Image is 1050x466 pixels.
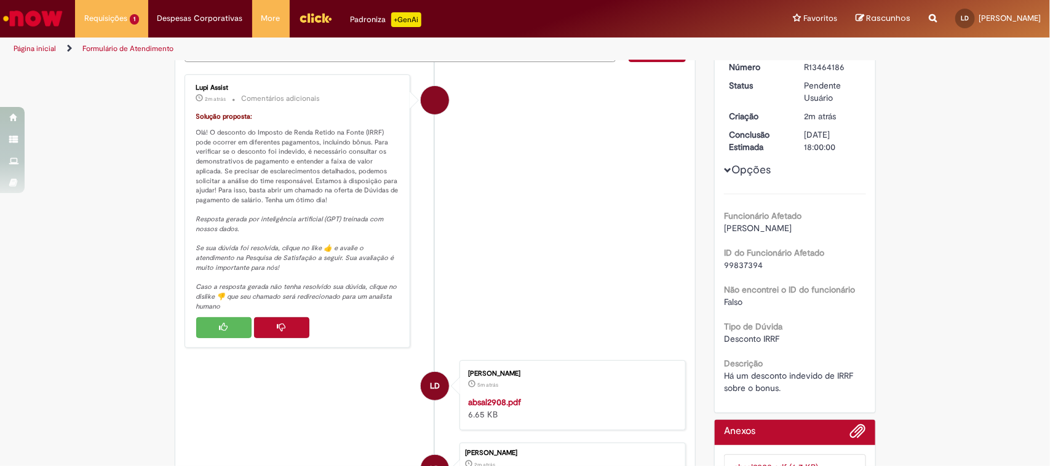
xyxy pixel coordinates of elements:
span: Requisições [84,12,127,25]
span: More [261,12,280,25]
dt: Status [720,79,795,92]
span: Falso [724,296,742,307]
a: Formulário de Atendimento [82,44,173,53]
img: click_logo_yellow_360x200.png [299,9,332,27]
a: absal2908.pdf [468,397,521,408]
b: ID do Funcionário Afetado [724,247,824,258]
span: Rascunhos [866,12,910,24]
span: 1 [130,14,139,25]
span: 2m atrás [205,95,226,103]
div: [DATE] 18:00:00 [805,128,862,153]
div: [PERSON_NAME] [468,370,673,377]
img: ServiceNow [1,6,65,31]
b: Não encontrei o ID do funcionário [724,284,855,295]
span: Favoritos [803,12,837,25]
em: Resposta gerada por inteligência artificial (GPT) treinada com nossos dados. Se sua dúvida foi re... [196,215,399,310]
span: LD [430,371,440,401]
h2: Anexos [724,426,755,437]
div: 29/08/2025 20:36:37 [805,110,862,122]
span: Há um desconto indevido de IRRF sobre o bonus. [724,370,856,393]
span: [PERSON_NAME] [979,13,1041,23]
a: Página inicial [14,44,56,53]
font: Solução proposta: [196,112,253,121]
div: [PERSON_NAME] [465,449,679,457]
span: LD [961,14,969,22]
b: Funcionário Afetado [724,210,801,221]
div: Lucas Antunes Dalcastagne [421,372,449,400]
small: Comentários adicionais [242,93,320,104]
a: Rascunhos [856,13,910,25]
span: 2m atrás [805,111,837,122]
dt: Criação [720,110,795,122]
dt: Número [720,61,795,73]
div: R13464186 [805,61,862,73]
button: Adicionar anexos [850,423,866,445]
time: 29/08/2025 20:36:46 [205,95,226,103]
span: [PERSON_NAME] [724,223,792,234]
b: Descrição [724,358,763,369]
div: Pendente Usuário [805,79,862,104]
div: Lupi Assist [421,86,449,114]
span: Desconto IRRF [724,333,779,344]
div: Padroniza [351,12,421,27]
p: Olá! O desconto do Imposto de Renda Retido na Fonte (IRRF) pode ocorrer em diferentes pagamentos,... [196,112,401,311]
div: Lupi Assist [196,84,401,92]
time: 29/08/2025 20:36:37 [805,111,837,122]
b: Tipo de Dúvida [724,321,782,332]
p: +GenAi [391,12,421,27]
span: 5m atrás [477,381,498,389]
span: 99837394 [724,259,763,271]
time: 29/08/2025 20:34:19 [477,381,498,389]
div: 6.65 KB [468,396,673,421]
dt: Conclusão Estimada [720,128,795,153]
span: Despesas Corporativas [157,12,243,25]
ul: Trilhas de página [9,38,691,60]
